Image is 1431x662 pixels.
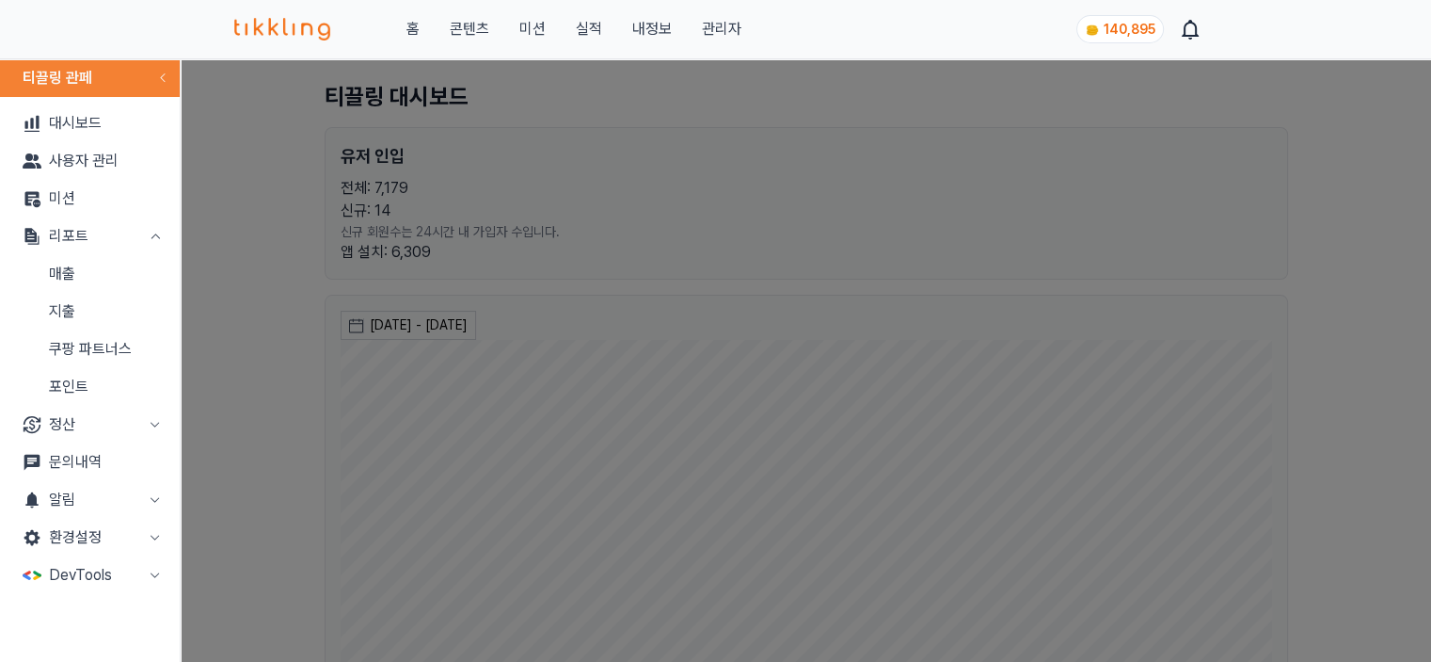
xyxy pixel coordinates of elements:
a: 쿠팡 파트너스 [8,331,172,368]
img: coin [1085,23,1100,38]
a: 관리자 [701,18,740,40]
button: 정산 [8,406,172,444]
button: 알림 [8,481,172,519]
a: 콘텐츠 [449,18,488,40]
a: 포인트 [8,368,172,406]
img: 티끌링 [234,18,331,40]
a: 문의내역 [8,444,172,481]
a: 사용자 관리 [8,142,172,180]
a: coin 140,895 [1076,15,1160,43]
a: 홈 [405,18,419,40]
a: 내정보 [631,18,671,40]
button: DevTools [8,557,172,594]
a: 지출 [8,293,172,331]
a: 실적 [575,18,601,40]
a: 매출 [8,255,172,293]
a: 대시보드 [8,105,172,142]
button: 리포트 [8,218,172,255]
button: 환경설정 [8,519,172,557]
a: 미션 [8,180,172,218]
span: 140,895 [1104,22,1155,37]
button: 미션 [518,18,545,40]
